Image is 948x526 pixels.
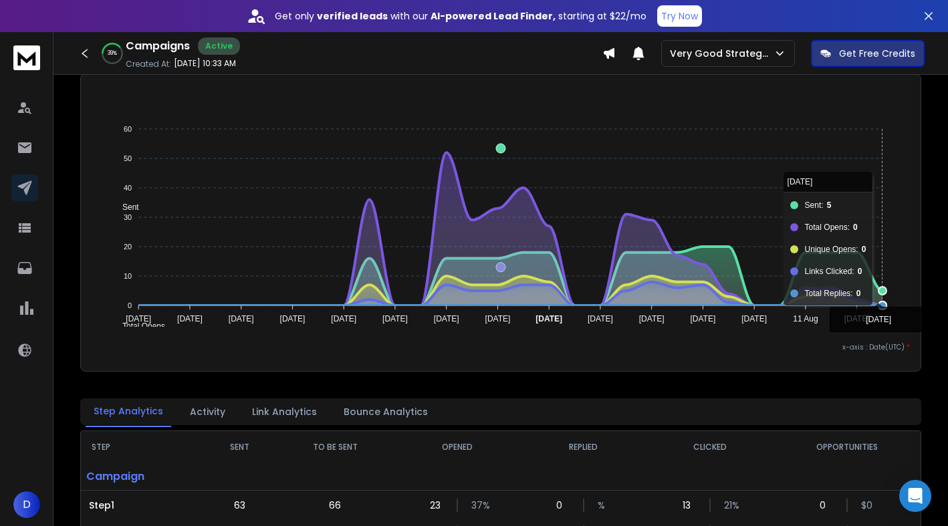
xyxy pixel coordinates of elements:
[108,49,117,57] p: 39 %
[13,491,40,518] button: D
[430,499,443,512] p: 23
[112,203,139,212] span: Sent
[124,125,132,133] tspan: 60
[839,47,915,60] p: Get Free Credits
[124,272,132,280] tspan: 10
[899,480,931,512] div: Open Intercom Messenger
[811,40,925,67] button: Get Free Credits
[229,314,254,323] tspan: [DATE]
[13,45,40,70] img: logo
[861,499,874,512] p: $ 0
[394,431,521,463] th: OPENED
[124,184,132,192] tspan: 40
[126,38,190,54] h1: Campaigns
[556,499,570,512] p: 0
[124,213,132,221] tspan: 30
[588,314,613,323] tspan: [DATE]
[598,499,611,512] p: %
[329,499,341,512] p: 66
[276,431,394,463] th: TO BE SENT
[89,499,196,512] p: Step 1
[317,9,388,23] strong: verified leads
[126,314,151,323] tspan: [DATE]
[81,463,204,490] p: Campaign
[275,9,646,23] p: Get only with our starting at $22/mo
[244,397,325,426] button: Link Analytics
[844,314,870,323] tspan: [DATE]
[434,314,459,323] tspan: [DATE]
[382,314,408,323] tspan: [DATE]
[683,499,696,512] p: 13
[92,342,910,352] p: x-axis : Date(UTC)
[657,5,702,27] button: Try Now
[691,314,716,323] tspan: [DATE]
[112,321,165,331] span: Total Opens
[646,431,773,463] th: CLICKED
[204,431,277,463] th: SENT
[724,499,737,512] p: 21 %
[661,9,698,23] p: Try Now
[639,314,665,323] tspan: [DATE]
[331,314,356,323] tspan: [DATE]
[174,58,236,69] p: [DATE] 10:33 AM
[279,314,305,323] tspan: [DATE]
[177,314,203,323] tspan: [DATE]
[182,397,233,426] button: Activity
[336,397,436,426] button: Bounce Analytics
[234,499,245,512] p: 63
[485,314,511,323] tspan: [DATE]
[128,301,132,309] tspan: 0
[520,431,646,463] th: REPLIED
[794,314,818,323] tspan: 11 Aug
[126,59,171,70] p: Created At:
[198,37,240,55] div: Active
[773,431,921,463] th: OPPORTUNITIES
[471,499,485,512] p: 37 %
[536,314,562,323] tspan: [DATE]
[670,47,774,60] p: Very Good Strategies
[820,499,833,512] p: 0
[124,243,132,251] tspan: 20
[124,154,132,162] tspan: 50
[431,9,556,23] strong: AI-powered Lead Finder,
[81,431,204,463] th: STEP
[86,396,171,427] button: Step Analytics
[742,314,767,323] tspan: [DATE]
